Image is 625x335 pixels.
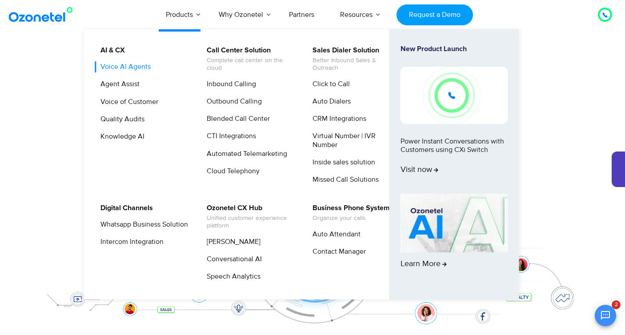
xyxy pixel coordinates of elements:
span: 2 [612,300,621,309]
a: AI & CX [95,45,126,56]
a: Sales Dialer SolutionBetter Inbound Sales & Outreach [307,45,401,73]
a: Quality Audits [95,114,146,125]
a: Auto Attendant [307,229,362,240]
a: Blended Call Center [201,113,271,124]
a: Cloud Telephony [201,166,261,177]
a: Conversational AI [201,254,263,265]
a: Knowledge AI [95,131,146,142]
span: Visit now [401,165,438,175]
a: Speech Analytics [201,271,262,282]
a: [PERSON_NAME] [201,236,262,247]
div: Turn every conversation into a growth engine for your enterprise. [35,123,590,132]
a: Inside sales solution [307,157,377,168]
a: Request a Demo [397,4,473,25]
span: Learn More [401,259,447,269]
a: New Product LaunchPower Instant Conversations with Customers using CXi SwitchVisit now [401,45,508,190]
a: Voice of Customer [95,96,160,108]
a: Call Center SolutionComplete call center on the cloud [201,45,296,73]
img: AI [401,194,508,252]
a: Digital Channels [95,203,154,214]
a: CTI Integrations [201,131,257,142]
a: Auto Dialers [307,96,352,107]
span: Better Inbound Sales & Outreach [312,57,400,72]
div: Customer Experiences [35,80,590,122]
div: Orchestrate Intelligent [35,56,590,85]
span: Unified customer experience platform [207,215,294,230]
a: Automated Telemarketing [201,148,288,160]
span: Organize your calls [312,215,390,222]
span: Complete call center on the cloud [207,57,294,72]
a: Click to Call [307,79,351,90]
a: Learn More [401,194,508,284]
a: Business Phone SystemOrganize your calls [307,203,391,223]
a: Missed Call Solutions [307,174,380,185]
a: Inbound Calling [201,79,257,90]
a: CRM Integrations [307,113,368,124]
a: Virtual Number | IVR Number [307,131,401,150]
a: Ozonetel CX HubUnified customer experience platform [201,203,296,231]
a: Outbound Calling [201,96,263,107]
a: Whatsapp Business Solution [95,219,189,230]
img: New-Project-17.png [401,67,508,124]
a: Agent Assist [95,79,141,90]
a: Contact Manager [307,246,367,257]
button: Open chat [595,305,616,326]
a: Intercom Integration [95,236,165,247]
a: Voice AI Agents [95,61,152,72]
